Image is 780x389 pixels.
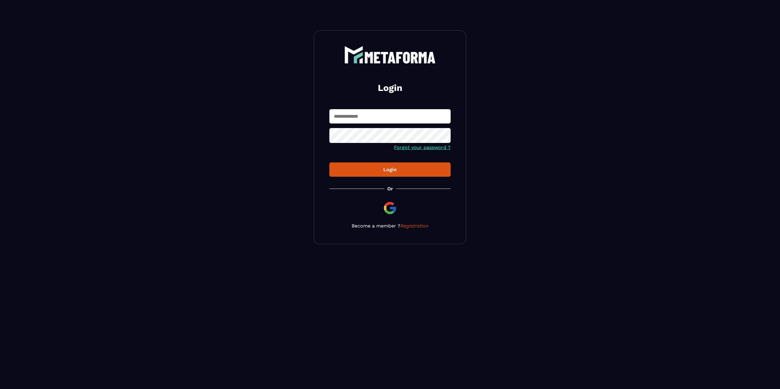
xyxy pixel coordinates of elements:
img: logo [344,46,436,64]
a: Forgot your password ? [394,144,451,150]
p: Or [387,186,393,192]
p: Become a member ? [329,223,451,229]
div: Login [334,167,446,172]
img: google [383,201,397,215]
h2: Login [337,82,443,94]
a: Registration [400,223,429,229]
a: logo [329,46,451,64]
button: Login [329,162,451,177]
